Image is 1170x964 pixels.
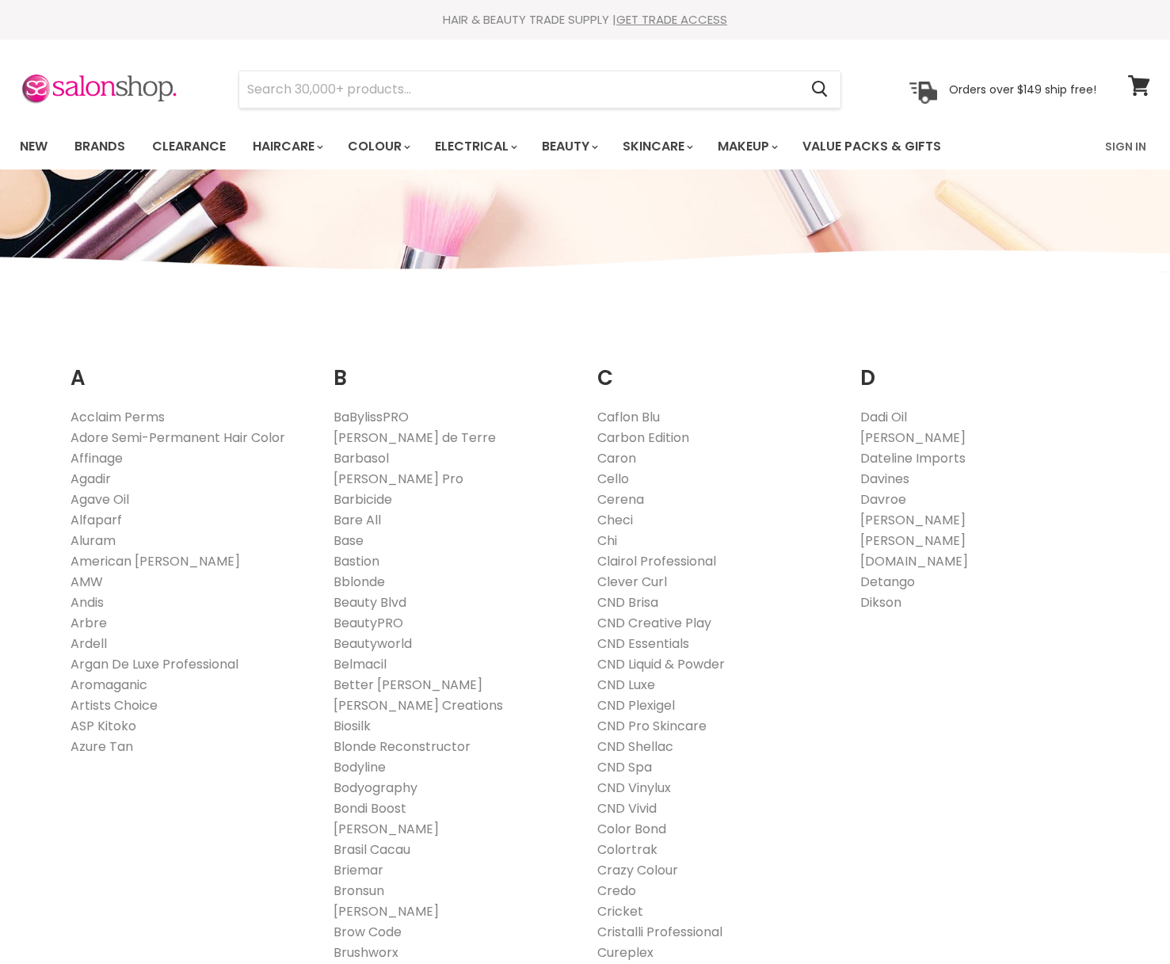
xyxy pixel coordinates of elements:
[597,840,657,859] a: Colortrak
[860,573,915,591] a: Detango
[333,470,463,488] a: [PERSON_NAME] Pro
[333,552,379,570] a: Bastion
[860,408,907,426] a: Dadi Oil
[336,130,420,163] a: Colour
[597,696,675,714] a: CND Plexigel
[71,490,129,509] a: Agave Oil
[597,490,644,509] a: Cerena
[597,614,711,632] a: CND Creative Play
[530,130,608,163] a: Beauty
[597,717,707,735] a: CND Pro Skincare
[333,779,417,797] a: Bodyography
[333,923,402,941] a: Brow Code
[333,737,471,756] a: Blonde Reconstructor
[71,717,136,735] a: ASP Kitoko
[333,634,412,653] a: Beautyworld
[597,758,652,776] a: CND Spa
[597,593,658,612] a: CND Brisa
[71,737,133,756] a: Azure Tan
[597,552,716,570] a: Clairol Professional
[597,799,657,817] a: CND Vivid
[860,341,1100,394] h2: D
[597,511,633,529] a: Checi
[616,11,727,28] a: GET TRADE ACCESS
[238,70,841,109] form: Product
[71,532,116,550] a: Aluram
[71,634,107,653] a: Ardell
[597,820,666,838] a: Color Bond
[333,532,364,550] a: Base
[333,655,387,673] a: Belmacil
[71,655,238,673] a: Argan De Luxe Professional
[597,655,725,673] a: CND Liquid & Powder
[611,130,703,163] a: Skincare
[597,779,671,797] a: CND Vinylux
[860,593,901,612] a: Dikson
[860,449,966,467] a: Dateline Imports
[71,470,111,488] a: Agadir
[706,130,787,163] a: Makeup
[333,717,371,735] a: Biosilk
[333,341,574,394] h2: B
[333,820,439,838] a: [PERSON_NAME]
[333,799,406,817] a: Bondi Boost
[71,449,123,467] a: Affinage
[597,408,660,426] a: Caflon Blu
[333,614,403,632] a: BeautyPRO
[239,71,798,108] input: Search
[423,130,527,163] a: Electrical
[71,552,240,570] a: American [PERSON_NAME]
[597,573,667,591] a: Clever Curl
[597,634,689,653] a: CND Essentials
[241,130,333,163] a: Haircare
[597,449,636,467] a: Caron
[71,341,311,394] h2: A
[949,82,1096,96] p: Orders over $149 ship free!
[333,429,496,447] a: [PERSON_NAME] de Terre
[8,124,1024,170] ul: Main menu
[71,511,122,529] a: Alfaparf
[798,71,840,108] button: Search
[860,490,906,509] a: Davroe
[597,923,722,941] a: Cristalli Professional
[597,341,837,394] h2: C
[333,511,381,529] a: Bare All
[597,861,678,879] a: Crazy Colour
[71,429,285,447] a: Adore Semi-Permanent Hair Color
[597,532,617,550] a: Chi
[597,470,629,488] a: Cello
[333,408,409,426] a: BaBylissPRO
[333,490,392,509] a: Barbicide
[71,573,103,591] a: AMW
[333,758,386,776] a: Bodyline
[8,130,59,163] a: New
[597,737,673,756] a: CND Shellac
[63,130,137,163] a: Brands
[333,840,410,859] a: Brasil Cacau
[71,676,147,694] a: Aromaganic
[140,130,238,163] a: Clearance
[333,882,384,900] a: Bronsun
[860,470,909,488] a: Davines
[860,511,966,529] a: [PERSON_NAME]
[71,408,165,426] a: Acclaim Perms
[860,532,966,550] a: [PERSON_NAME]
[597,882,636,900] a: Credo
[71,696,158,714] a: Artists Choice
[597,429,689,447] a: Carbon Edition
[597,943,654,962] a: Cureplex
[333,593,406,612] a: Beauty Blvd
[333,573,385,591] a: Bblonde
[333,902,439,920] a: [PERSON_NAME]
[791,130,953,163] a: Value Packs & Gifts
[333,676,482,694] a: Better [PERSON_NAME]
[333,696,503,714] a: [PERSON_NAME] Creations
[333,449,389,467] a: Barbasol
[71,614,107,632] a: Arbre
[71,593,104,612] a: Andis
[333,943,398,962] a: Brushworx
[860,429,966,447] a: [PERSON_NAME]
[333,861,383,879] a: Briemar
[597,902,643,920] a: Cricket
[860,552,968,570] a: [DOMAIN_NAME]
